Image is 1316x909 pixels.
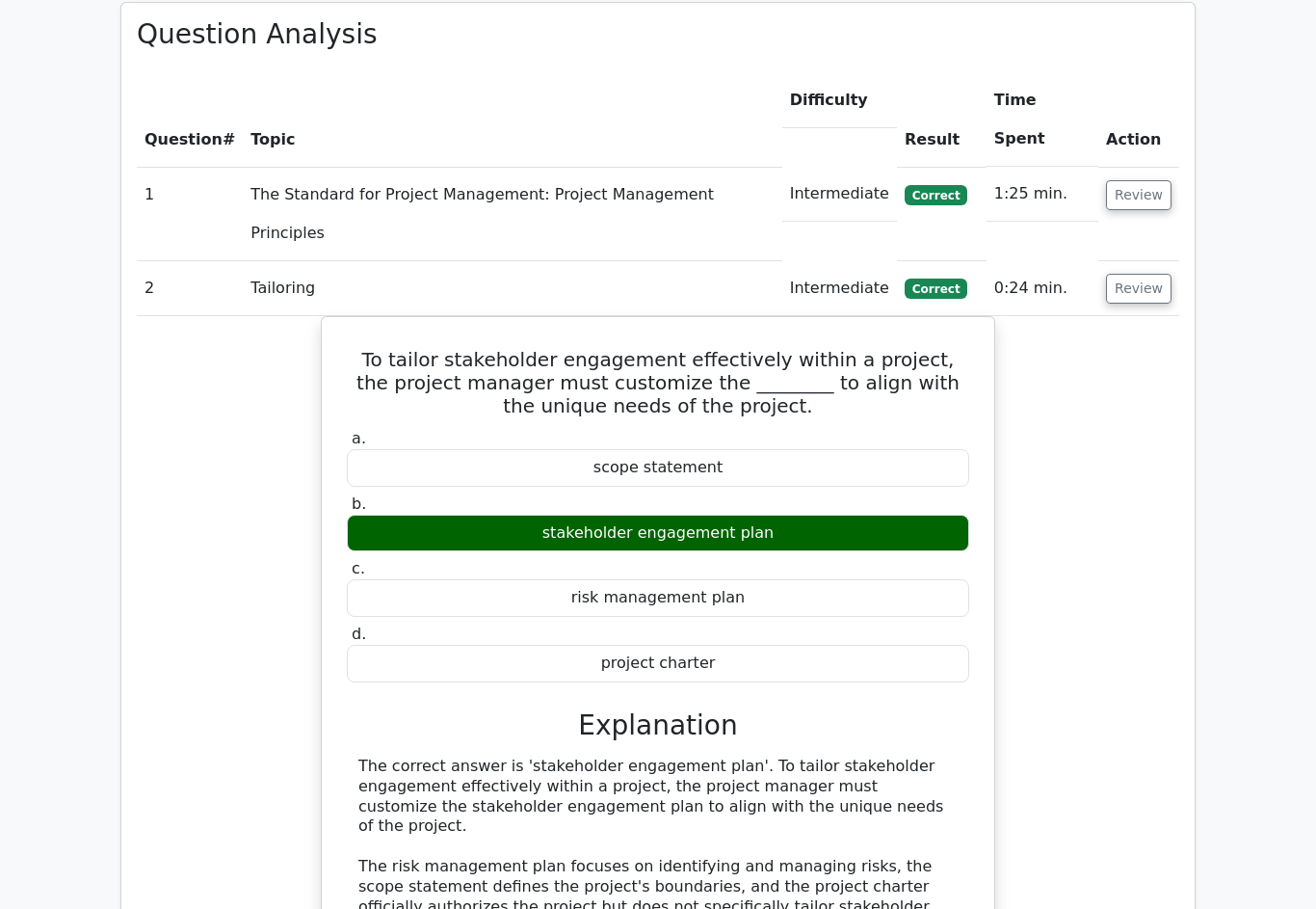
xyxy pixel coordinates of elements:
[782,261,897,316] td: Intermediate
[352,625,366,643] span: d.
[1106,274,1171,304] button: Review
[137,167,243,260] td: 1
[352,495,366,513] span: b.
[347,515,969,552] div: stakeholder engagement plan
[352,559,365,577] span: c.
[1106,180,1171,210] button: Review
[987,167,1098,222] td: 1:25 min.
[243,261,781,316] td: Tailoring
[243,73,781,167] th: Topic
[905,185,967,204] span: Correct
[1098,73,1179,167] th: Action
[905,279,967,298] span: Correct
[347,579,969,617] div: risk management plan
[145,130,223,148] span: Question
[897,73,987,167] th: Result
[782,167,897,222] td: Intermediate
[345,348,971,417] h5: To tailor stakeholder engagement effectively within a project, the project manager must customize...
[987,261,1098,316] td: 0:24 min.
[137,18,1179,51] h3: Question Analysis
[137,261,243,316] td: 2
[987,73,1098,167] th: Time Spent
[352,429,366,447] span: a.
[347,645,969,682] div: project charter
[347,449,969,487] div: scope statement
[358,709,958,742] h3: Explanation
[782,73,897,128] th: Difficulty
[137,73,243,167] th: #
[243,167,781,260] td: The Standard for Project Management: Project Management Principles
